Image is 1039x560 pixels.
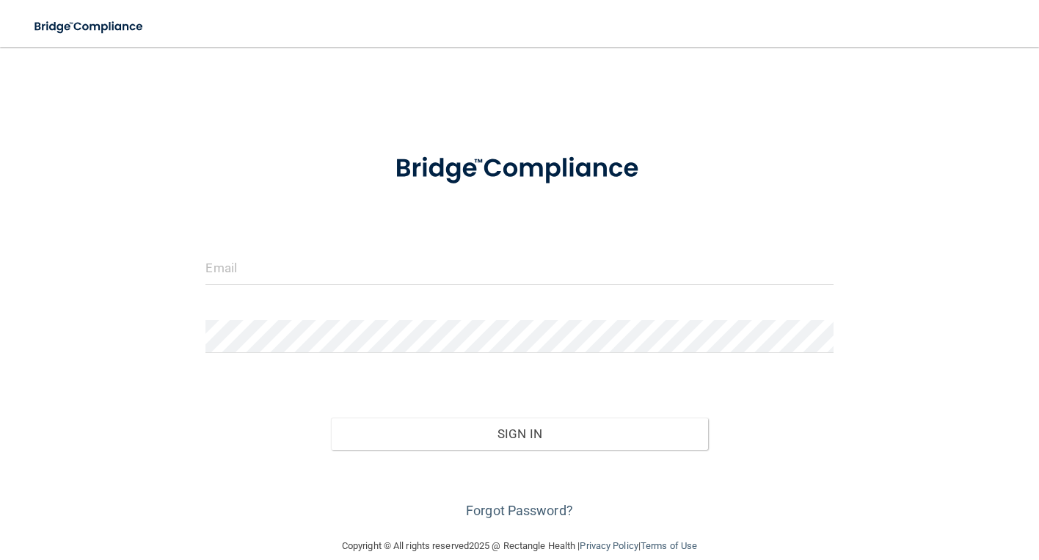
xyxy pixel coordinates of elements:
a: Privacy Policy [580,540,638,551]
img: bridge_compliance_login_screen.278c3ca4.svg [22,12,157,42]
button: Sign In [331,418,707,450]
a: Forgot Password? [466,503,573,518]
img: bridge_compliance_login_screen.278c3ca4.svg [368,135,671,203]
input: Email [205,252,833,285]
a: Terms of Use [641,540,697,551]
